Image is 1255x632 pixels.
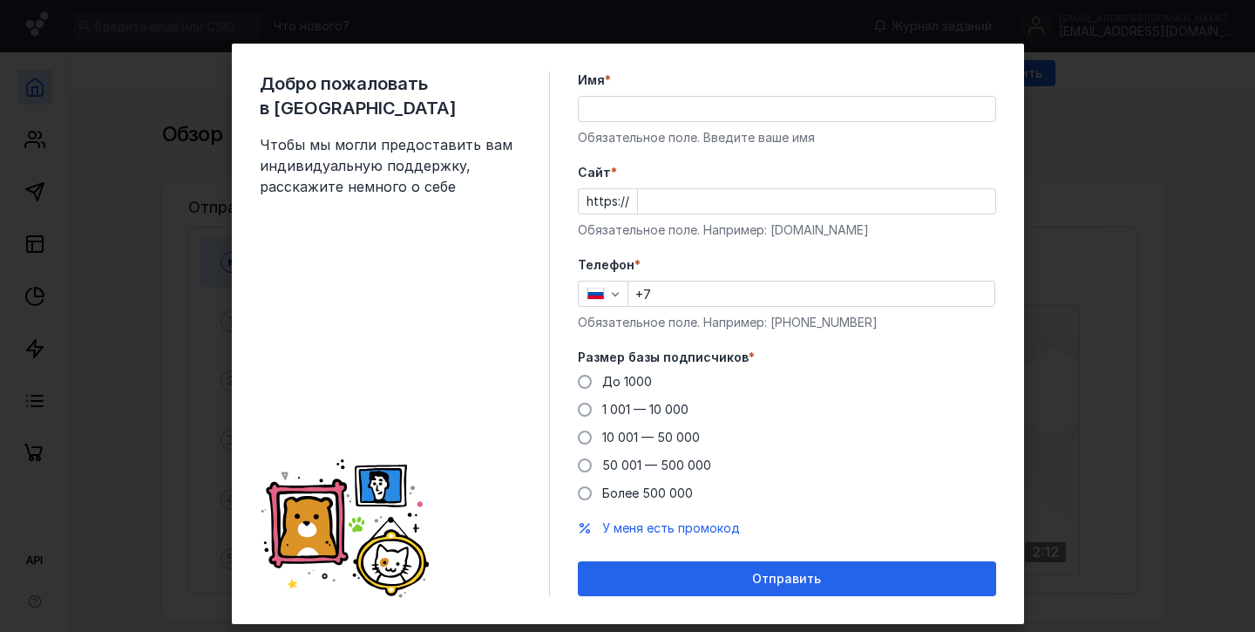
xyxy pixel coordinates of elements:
[578,349,749,366] span: Размер базы подписчиков
[602,486,693,500] span: Более 500 000
[578,164,611,181] span: Cайт
[578,561,996,596] button: Отправить
[578,314,996,331] div: Обязательное поле. Например: [PHONE_NUMBER]
[602,430,700,445] span: 10 001 — 50 000
[260,71,521,120] span: Добро пожаловать в [GEOGRAPHIC_DATA]
[578,129,996,146] div: Обязательное поле. Введите ваше имя
[602,458,711,472] span: 50 001 — 500 000
[602,520,740,535] span: У меня есть промокод
[260,134,521,197] span: Чтобы мы могли предоставить вам индивидуальную поддержку, расскажите немного о себе
[578,221,996,239] div: Обязательное поле. Например: [DOMAIN_NAME]
[752,572,821,587] span: Отправить
[578,71,605,89] span: Имя
[602,374,652,389] span: До 1000
[602,520,740,537] button: У меня есть промокод
[602,402,689,417] span: 1 001 — 10 000
[578,256,634,274] span: Телефон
